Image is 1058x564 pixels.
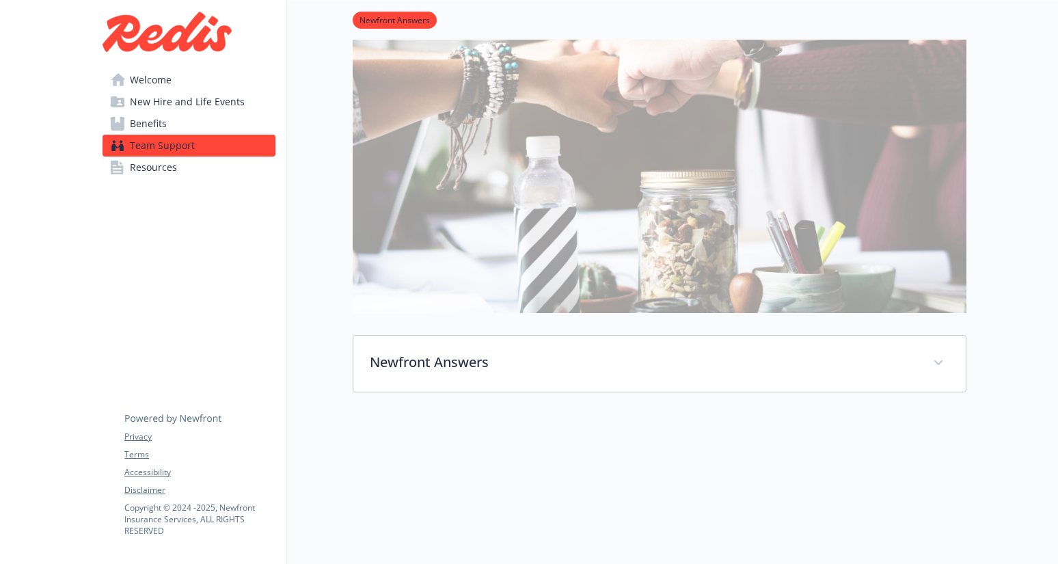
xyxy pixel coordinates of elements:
a: Privacy [124,431,275,443]
a: Newfront Answers [353,13,437,26]
span: New Hire and Life Events [130,91,245,113]
p: Copyright © 2024 - 2025 , Newfront Insurance Services, ALL RIGHTS RESERVED [124,502,275,537]
a: Team Support [103,135,275,157]
a: Benefits [103,113,275,135]
a: Welcome [103,69,275,91]
a: Disclaimer [124,484,275,496]
a: Resources [103,157,275,178]
a: Terms [124,448,275,461]
div: Newfront Answers [353,336,966,392]
a: Accessibility [124,466,275,479]
span: Welcome [130,69,172,91]
a: New Hire and Life Events [103,91,275,113]
p: Newfront Answers [370,352,917,373]
span: Team Support [130,135,195,157]
span: Benefits [130,113,167,135]
span: Resources [130,157,177,178]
